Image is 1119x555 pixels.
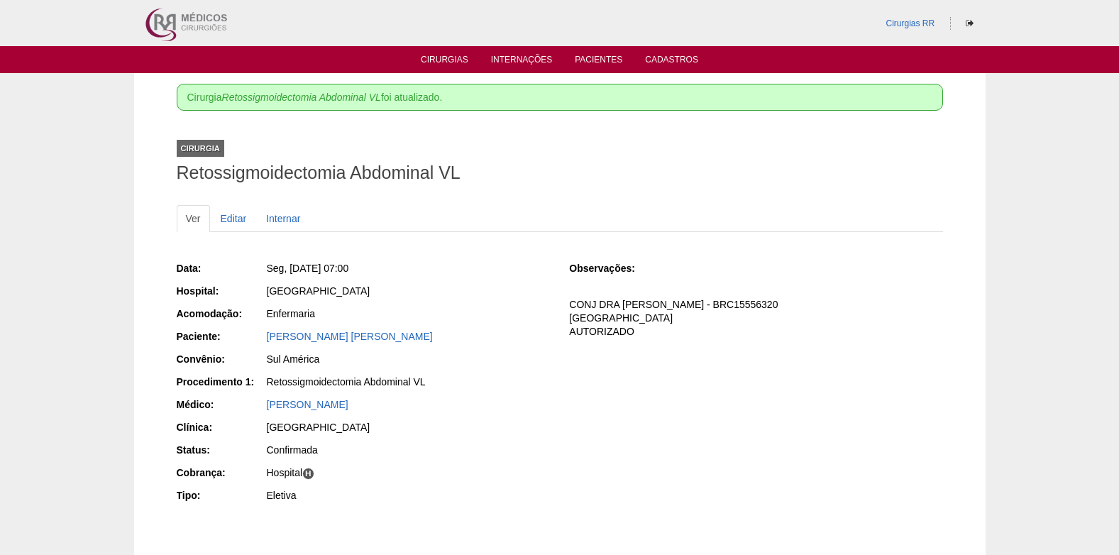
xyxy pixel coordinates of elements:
[177,443,265,457] div: Status:
[569,298,942,339] p: CONJ DRA [PERSON_NAME] - BRC15556320 [GEOGRAPHIC_DATA] AUTORIZADO
[267,284,550,298] div: [GEOGRAPHIC_DATA]
[575,55,622,69] a: Pacientes
[886,18,935,28] a: Cirurgias RR
[211,205,256,232] a: Editar
[177,307,265,321] div: Acomodação:
[222,92,381,103] em: Retossigmoidectomia Abdominal VL
[177,352,265,366] div: Convênio:
[302,468,314,480] span: H
[267,375,550,389] div: Retossigmoidectomia Abdominal VL
[966,19,974,28] i: Sair
[267,331,433,342] a: [PERSON_NAME] [PERSON_NAME]
[267,352,550,366] div: Sul América
[267,443,550,457] div: Confirmada
[177,140,224,157] div: Cirurgia
[177,284,265,298] div: Hospital:
[177,466,265,480] div: Cobrança:
[267,307,550,321] div: Enfermaria
[177,329,265,344] div: Paciente:
[267,263,349,274] span: Seg, [DATE] 07:00
[267,399,348,410] a: [PERSON_NAME]
[267,466,550,480] div: Hospital
[177,397,265,412] div: Médico:
[177,205,210,232] a: Ver
[177,420,265,434] div: Clínica:
[267,488,550,502] div: Eletiva
[177,164,943,182] h1: Retossigmoidectomia Abdominal VL
[645,55,698,69] a: Cadastros
[177,84,943,111] div: Cirurgia foi atualizado.
[177,375,265,389] div: Procedimento 1:
[177,261,265,275] div: Data:
[257,205,309,232] a: Internar
[177,488,265,502] div: Tipo:
[491,55,553,69] a: Internações
[421,55,468,69] a: Cirurgias
[569,261,658,275] div: Observações:
[267,420,550,434] div: [GEOGRAPHIC_DATA]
